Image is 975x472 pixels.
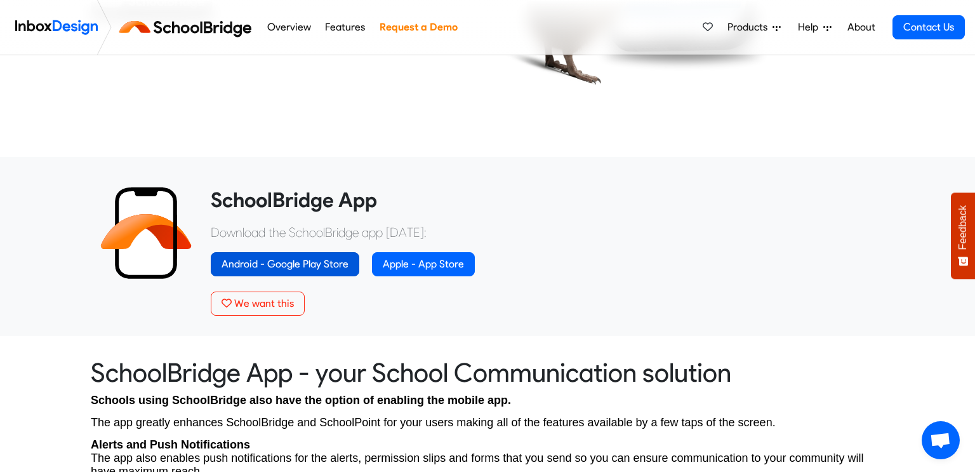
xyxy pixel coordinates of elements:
[727,20,773,35] span: Products
[793,15,837,40] a: Help
[957,205,969,250] span: Feedback
[91,356,884,389] heading: SchoolBridge App - your School Communication solution
[211,252,359,276] a: Android - Google Play Store
[211,292,305,316] button: We want this
[263,15,314,40] a: Overview
[722,15,786,40] a: Products
[372,252,475,276] a: Apple - App Store
[951,192,975,279] button: Feedback - Show survey
[234,297,294,309] span: We want this
[91,416,776,429] span: The app greatly enhances SchoolBridge and SchoolPoint for your users making all of the features a...
[91,394,511,407] span: Schools using SchoolBridge also have the option of enabling the mobile app.
[844,15,879,40] a: About
[322,15,369,40] a: Features
[798,20,823,35] span: Help
[892,15,965,39] a: Contact Us
[922,421,960,459] a: Open chat
[211,223,875,242] p: Download the SchoolBridge app [DATE]:
[100,187,192,279] img: 2022_01_13_icon_sb_app.svg
[91,438,250,451] strong: Alerts and Push Notifications
[211,187,875,213] heading: SchoolBridge App
[376,15,461,40] a: Request a Demo
[117,12,260,43] img: schoolbridge logo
